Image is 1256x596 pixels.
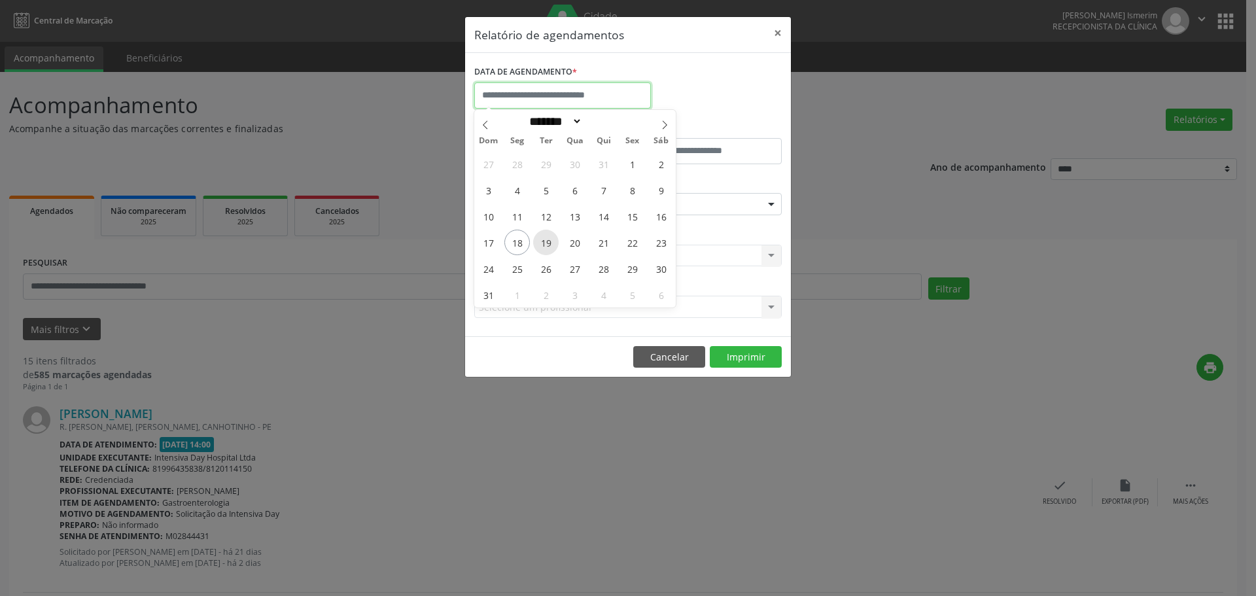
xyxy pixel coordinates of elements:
span: Setembro 1, 2025 [504,282,530,307]
span: Agosto 24, 2025 [476,256,501,281]
span: Agosto 14, 2025 [591,203,616,229]
h5: Relatório de agendamentos [474,26,624,43]
span: Sáb [647,137,676,145]
span: Agosto 25, 2025 [504,256,530,281]
button: Close [765,17,791,49]
span: Agosto 20, 2025 [562,230,587,255]
span: Dom [474,137,503,145]
span: Agosto 6, 2025 [562,177,587,203]
span: Agosto 27, 2025 [562,256,587,281]
span: Setembro 3, 2025 [562,282,587,307]
span: Agosto 22, 2025 [619,230,645,255]
span: Agosto 16, 2025 [648,203,674,229]
span: Agosto 11, 2025 [504,203,530,229]
span: Julho 30, 2025 [562,151,587,177]
span: Setembro 4, 2025 [591,282,616,307]
span: Agosto 19, 2025 [533,230,559,255]
span: Julho 29, 2025 [533,151,559,177]
input: Year [582,114,625,128]
span: Agosto 28, 2025 [591,256,616,281]
span: Agosto 30, 2025 [648,256,674,281]
span: Agosto 8, 2025 [619,177,645,203]
span: Agosto 2, 2025 [648,151,674,177]
span: Ter [532,137,561,145]
span: Seg [503,137,532,145]
span: Setembro 6, 2025 [648,282,674,307]
span: Julho 27, 2025 [476,151,501,177]
span: Agosto 18, 2025 [504,230,530,255]
span: Agosto 9, 2025 [648,177,674,203]
span: Agosto 13, 2025 [562,203,587,229]
span: Setembro 2, 2025 [533,282,559,307]
label: DATA DE AGENDAMENTO [474,62,577,82]
span: Setembro 5, 2025 [619,282,645,307]
span: Agosto 3, 2025 [476,177,501,203]
span: Qui [589,137,618,145]
span: Sex [618,137,647,145]
span: Agosto 7, 2025 [591,177,616,203]
span: Qua [561,137,589,145]
span: Agosto 15, 2025 [619,203,645,229]
button: Cancelar [633,346,705,368]
span: Agosto 5, 2025 [533,177,559,203]
label: ATÉ [631,118,782,138]
span: Agosto 29, 2025 [619,256,645,281]
span: Agosto 12, 2025 [533,203,559,229]
span: Agosto 1, 2025 [619,151,645,177]
span: Julho 31, 2025 [591,151,616,177]
select: Month [525,114,582,128]
button: Imprimir [710,346,782,368]
span: Agosto 17, 2025 [476,230,501,255]
span: Agosto 26, 2025 [533,256,559,281]
span: Agosto 10, 2025 [476,203,501,229]
span: Agosto 31, 2025 [476,282,501,307]
span: Agosto 23, 2025 [648,230,674,255]
span: Agosto 4, 2025 [504,177,530,203]
span: Agosto 21, 2025 [591,230,616,255]
span: Julho 28, 2025 [504,151,530,177]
